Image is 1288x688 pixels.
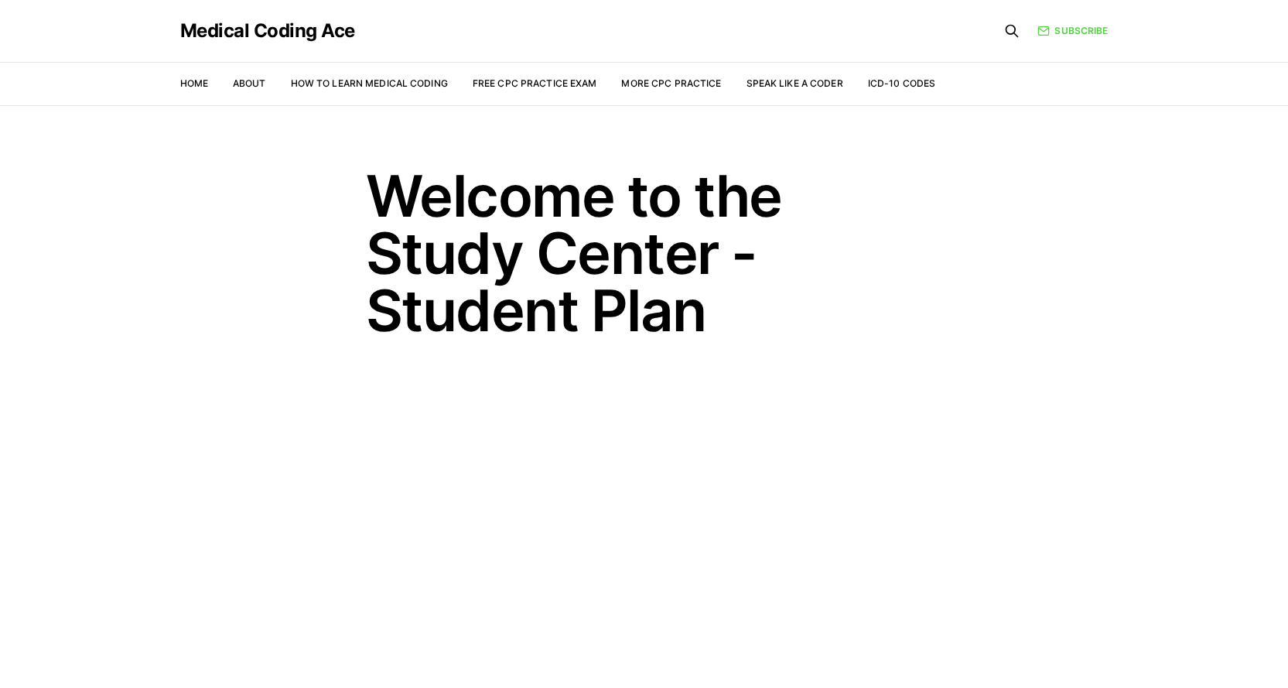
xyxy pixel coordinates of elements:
a: How to Learn Medical Coding [291,77,448,89]
a: ICD-10 Codes [868,77,935,89]
a: About [233,77,266,89]
a: Medical Coding Ace [180,22,355,40]
a: Subscribe [1037,24,1108,38]
a: Free CPC Practice Exam [473,77,597,89]
a: More CPC Practice [621,77,721,89]
h1: Welcome to the Study Center - Student Plan [366,167,923,339]
a: Speak Like a Coder [746,77,843,89]
a: Home [180,77,208,89]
